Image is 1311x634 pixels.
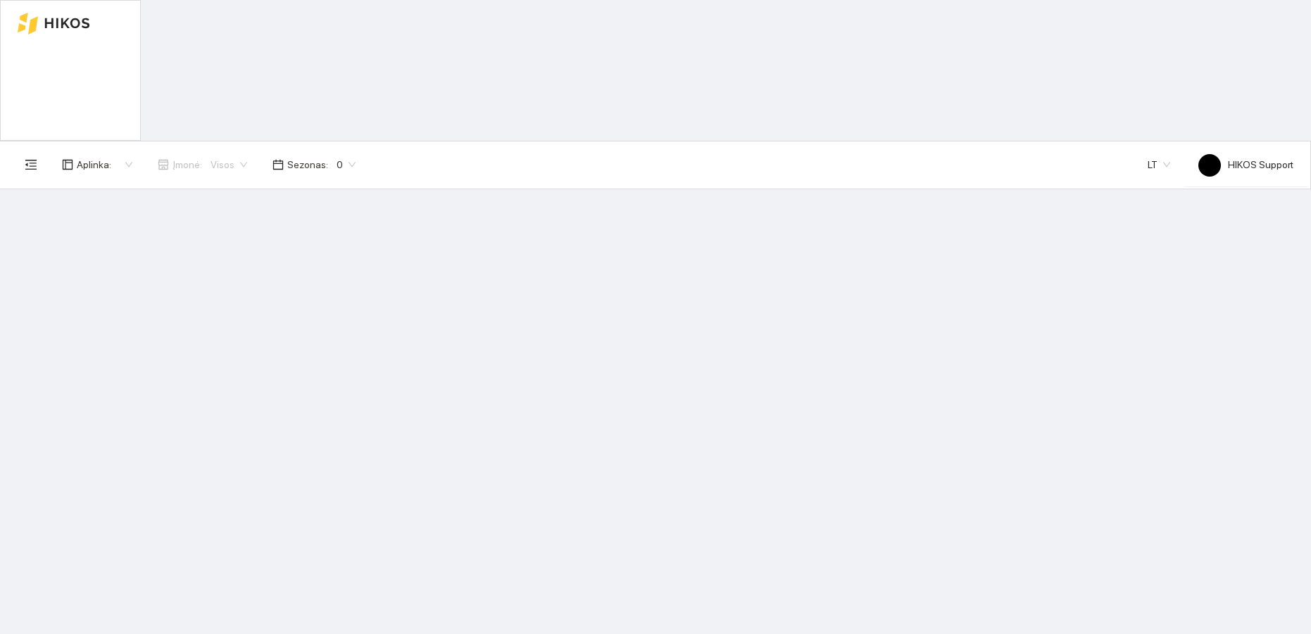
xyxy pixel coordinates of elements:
span: Įmonė : [172,157,202,172]
span: layout [62,159,73,170]
span: 0 [337,154,356,175]
span: Aplinka : [77,157,111,172]
span: HIKOS Support [1198,159,1293,170]
span: Sezonas : [287,157,328,172]
span: shop [158,159,169,170]
span: Visos [211,154,247,175]
span: LT [1148,154,1170,175]
button: menu-fold [17,151,45,179]
span: menu-fold [25,158,37,171]
span: calendar [272,159,284,170]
